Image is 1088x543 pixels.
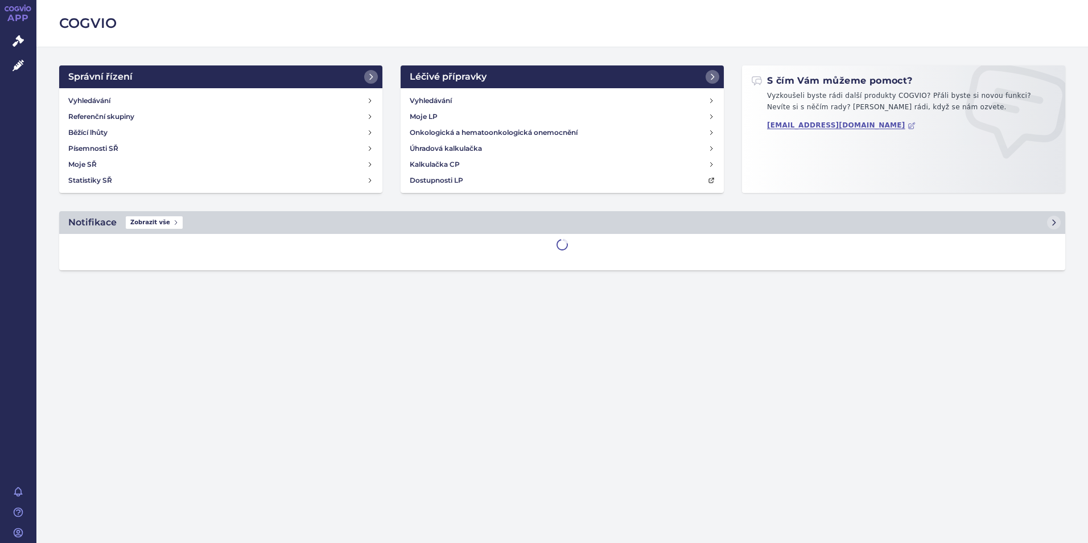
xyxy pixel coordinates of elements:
[59,14,1065,33] h2: COGVIO
[751,75,913,87] h2: S čím Vám můžeme pomoct?
[767,121,916,130] a: [EMAIL_ADDRESS][DOMAIN_NAME]
[64,109,378,125] a: Referenční skupiny
[410,175,463,186] h4: Dostupnosti LP
[410,127,578,138] h4: Onkologická a hematoonkologická onemocnění
[68,143,118,154] h4: Písemnosti SŘ
[68,175,112,186] h4: Statistiky SŘ
[405,93,719,109] a: Vyhledávání
[751,90,1056,117] p: Vyzkoušeli byste rádi další produkty COGVIO? Přáli byste si novou funkci? Nevíte si s něčím rady?...
[126,216,183,229] span: Zobrazit vše
[405,141,719,157] a: Úhradová kalkulačka
[64,172,378,188] a: Statistiky SŘ
[410,159,460,170] h4: Kalkulačka CP
[410,70,487,84] h2: Léčivé přípravky
[59,65,382,88] a: Správní řízení
[410,111,438,122] h4: Moje LP
[68,95,110,106] h4: Vyhledávání
[59,211,1065,234] a: NotifikaceZobrazit vše
[64,141,378,157] a: Písemnosti SŘ
[64,157,378,172] a: Moje SŘ
[405,157,719,172] a: Kalkulačka CP
[68,127,108,138] h4: Běžící lhůty
[68,216,117,229] h2: Notifikace
[64,93,378,109] a: Vyhledávání
[68,70,133,84] h2: Správní řízení
[68,159,97,170] h4: Moje SŘ
[405,172,719,188] a: Dostupnosti LP
[401,65,724,88] a: Léčivé přípravky
[405,109,719,125] a: Moje LP
[405,125,719,141] a: Onkologická a hematoonkologická onemocnění
[68,111,134,122] h4: Referenční skupiny
[64,125,378,141] a: Běžící lhůty
[410,95,452,106] h4: Vyhledávání
[410,143,482,154] h4: Úhradová kalkulačka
